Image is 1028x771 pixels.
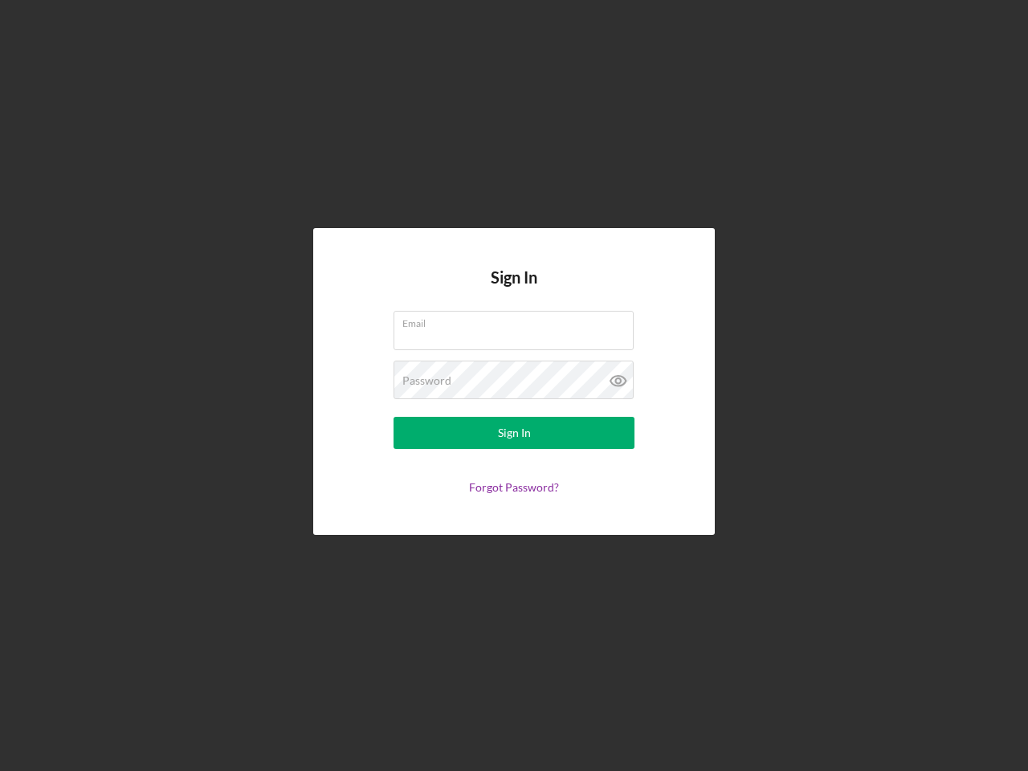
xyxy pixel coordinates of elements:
a: Forgot Password? [469,480,559,494]
h4: Sign In [491,268,537,311]
div: Sign In [498,417,531,449]
button: Sign In [394,417,634,449]
label: Email [402,312,634,329]
label: Password [402,374,451,387]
